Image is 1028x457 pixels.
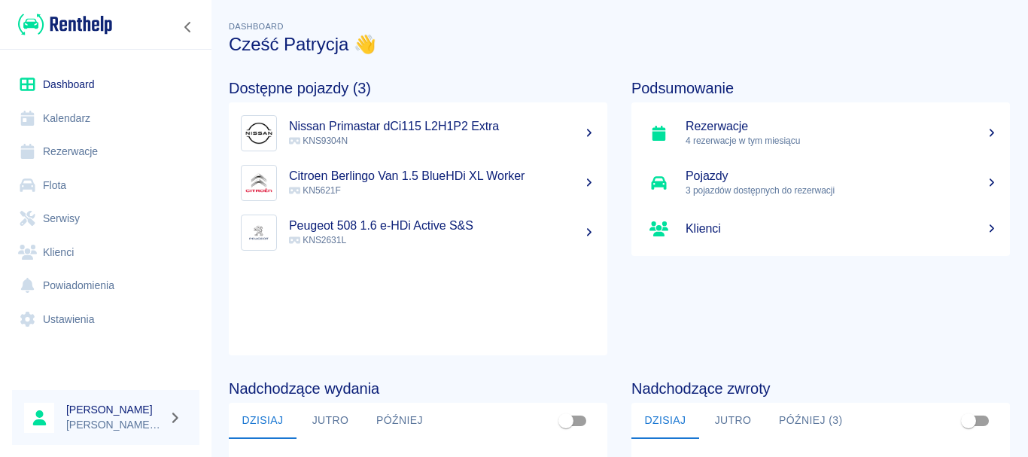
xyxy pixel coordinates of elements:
button: Zwiń nawigację [177,17,199,37]
img: Image [245,119,273,148]
h5: Peugeot 508 1.6 e-HDi Active S&S [289,218,595,233]
a: Rezerwacje4 rezerwacje w tym miesiącu [631,108,1010,158]
a: Powiadomienia [12,269,199,303]
span: KNS9304N [289,136,348,146]
button: Dzisiaj [229,403,297,439]
a: ImagePeugeot 508 1.6 e-HDi Active S&S KNS2631L [229,208,607,257]
span: Pokaż przypisane tylko do mnie [954,407,983,435]
a: Dashboard [12,68,199,102]
h5: Rezerwacje [686,119,998,134]
h4: Podsumowanie [631,79,1010,97]
button: Jutro [297,403,364,439]
p: 3 pojazdów dostępnych do rezerwacji [686,184,998,197]
a: ImageNissan Primastar dCi115 L2H1P2 Extra KNS9304N [229,108,607,158]
h4: Nadchodzące zwroty [631,379,1010,398]
button: Dzisiaj [631,403,699,439]
p: 4 rezerwacje w tym miesiącu [686,134,998,148]
a: Pojazdy3 pojazdów dostępnych do rezerwacji [631,158,1010,208]
span: KNS2631L [289,235,346,245]
button: Później (3) [767,403,855,439]
h4: Dostępne pojazdy (3) [229,79,607,97]
img: Renthelp logo [18,12,112,37]
img: Image [245,218,273,247]
h5: Klienci [686,221,998,236]
h5: Nissan Primastar dCi115 L2H1P2 Extra [289,119,595,134]
a: Klienci [631,208,1010,250]
a: Kalendarz [12,102,199,136]
button: Jutro [699,403,767,439]
a: Klienci [12,236,199,270]
span: Dashboard [229,22,284,31]
a: Rezerwacje [12,135,199,169]
h3: Cześć Patrycja 👋 [229,34,1010,55]
a: ImageCitroen Berlingo Van 1.5 BlueHDi XL Worker KN5621F [229,158,607,208]
a: Flota [12,169,199,203]
h5: Citroen Berlingo Van 1.5 BlueHDi XL Worker [289,169,595,184]
h4: Nadchodzące wydania [229,379,607,398]
img: Image [245,169,273,197]
h5: Pojazdy [686,169,998,184]
span: KN5621F [289,185,341,196]
p: [PERSON_NAME] MOTORS Rent a Car [66,417,163,433]
button: Później [364,403,435,439]
h6: [PERSON_NAME] [66,402,163,417]
a: Ustawienia [12,303,199,337]
a: Serwisy [12,202,199,236]
span: Pokaż przypisane tylko do mnie [552,407,580,435]
a: Renthelp logo [12,12,112,37]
